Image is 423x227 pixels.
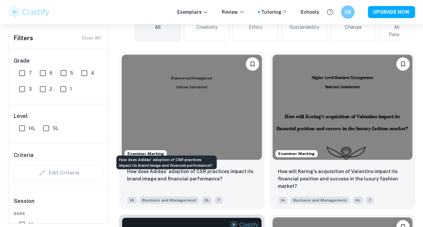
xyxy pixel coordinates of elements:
button: Bookmark [396,57,410,71]
a: Examiner MarkingBookmarkHow will Kering's acquisition of Valentino impact its financial position ... [270,52,415,209]
p: Review [222,8,244,16]
span: Business and Management [139,197,199,204]
span: 7 [366,197,374,204]
a: Tutoring [261,8,287,16]
span: IA [278,197,288,204]
img: Business and Management IA example thumbnail: How does Adidas' adoption of CSR practic [122,55,262,160]
span: 2 [49,85,52,93]
span: 7 [215,197,223,204]
button: UPGRADE NOW [368,6,415,18]
button: Bookmark [246,57,259,71]
a: Examiner MarkingBookmarkHow does Adidas' adoption of CSR practices impact its brand image and fin... [119,52,265,209]
span: SL [202,197,212,204]
button: AB [341,5,354,19]
span: 3 [29,85,32,93]
span: 1 [70,85,72,93]
span: HL [352,197,363,204]
span: 6 [49,69,52,77]
span: Ethics [249,23,262,31]
div: Criteria filters are unavailable when searching by topic [14,165,103,181]
div: How does Adidas' adoption of CSR practices impact its brand image and financial performance? [116,155,217,169]
span: All [155,23,161,31]
span: Sustainability [290,23,319,31]
h6: Criteria [14,151,33,159]
span: Business and Management [290,197,350,204]
span: 5 [70,69,73,77]
p: Exemplars [177,8,208,16]
h6: Filters [14,33,33,43]
span: IA [127,197,137,204]
span: 4 [91,69,94,77]
span: 7 [29,69,32,77]
p: How will Kering's acquisition of Valentino impact its financial position and success in the luxur... [278,168,407,190]
span: SL [53,125,59,132]
h6: Level [14,112,103,120]
span: Examiner Marking [276,151,317,157]
h6: Grade [14,57,103,65]
span: Market Penetration [382,23,422,38]
h6: AB [344,8,352,16]
span: Change [345,23,362,31]
span: 2026 [14,211,103,217]
p: How does Adidas' adoption of CSR practices impact its brand image and financial performance? [127,168,256,182]
a: Schools [300,8,319,16]
span: Creativity [196,23,217,31]
span: HL [29,125,35,132]
img: Clastify logo [8,5,50,19]
button: Help and Feedback [324,6,336,18]
h6: Session [14,197,103,211]
img: Business and Management IA example thumbnail: How will Kering's acquisition of Valenti [273,55,413,160]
